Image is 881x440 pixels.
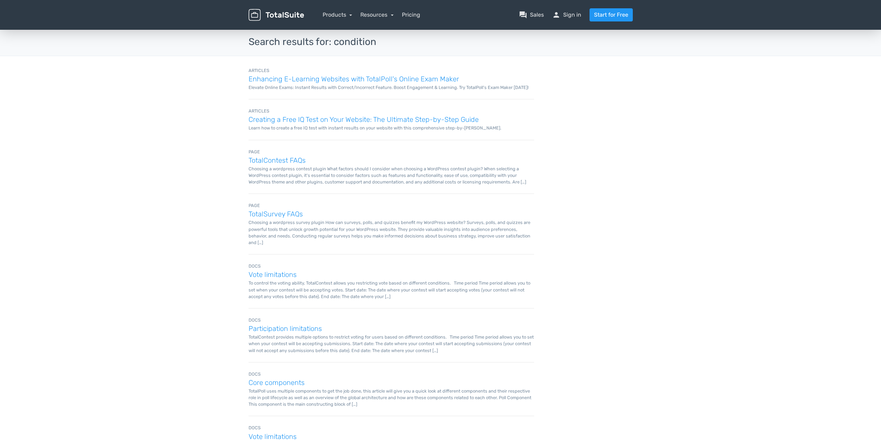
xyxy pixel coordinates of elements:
[402,11,420,19] a: Pricing
[249,115,479,124] a: Creating a Free IQ Test on Your Website: The Ultimate Step-by-Step Guide
[249,334,534,354] div: TotalContest provides multiple options to restrict voting for users based on different conditions...
[249,108,534,114] div: articles
[249,75,459,83] a: Enhancing E-Learning Websites with TotalPoll's Online Exam Maker
[552,11,581,19] a: personSign in
[249,378,305,387] a: Core components
[249,263,534,269] div: docs
[360,11,394,18] a: Resources
[249,280,534,300] div: To control the voting ability, TotalContest allows you restricting vote based on different condit...
[249,219,534,246] div: Choosing a wordpress survey plugin How can surveys, polls, and quizzes benefit my WordPress websi...
[249,317,534,323] div: docs
[249,84,534,91] div: Elevate Online Exams: Instant Results with Correct/Incorrect Feature. Boost Engagement & Learning...
[519,11,527,19] span: question_answer
[249,67,534,74] div: articles
[249,388,534,408] div: TotalPoll uses multiple components to get the job done, this article will give you a quick look a...
[590,8,633,21] a: Start for Free
[249,156,306,164] a: TotalContest FAQs
[249,165,534,186] div: Choosing a wordpress contest plugin What factors should I consider when choosing a WordPress cont...
[519,11,544,19] a: question_answerSales
[249,202,534,209] div: Page
[552,11,560,19] span: person
[249,210,303,218] a: TotalSurvey FAQs
[249,371,534,377] div: docs
[249,324,322,333] a: Participation limitations
[249,149,534,155] div: Page
[249,9,304,21] img: TotalSuite for WordPress
[249,424,534,431] div: docs
[323,11,352,18] a: Products
[249,37,633,47] h3: Search results for: condition
[249,270,297,279] a: Vote limitations
[249,125,534,131] div: Learn how to create a free IQ test with instant results on your website with this comprehensive s...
